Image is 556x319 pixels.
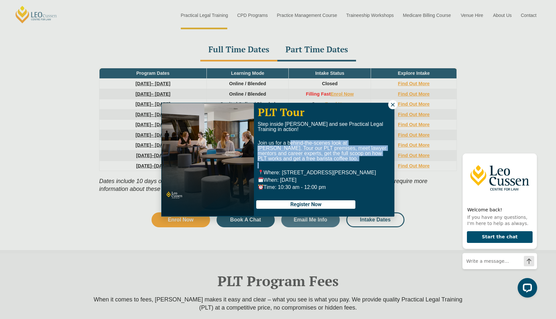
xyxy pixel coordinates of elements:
[258,121,383,132] span: Step inside [PERSON_NAME] and see Practical Legal Training in action!
[258,140,386,161] span: Join us for a behind-the-scenes look at [PERSON_NAME]. Tour our PLT premises, meet lawyer mentors...
[162,103,254,216] img: students at tables talking to each other
[258,170,263,175] img: 📍
[258,177,263,182] img: 🗓️
[457,141,540,303] iframe: LiveChat chat widget
[258,184,326,190] span: Time: 10:30 am - 12:00 pm
[258,184,263,190] img: ⏰
[256,200,355,209] button: Register Now
[258,170,376,175] span: Where: [STREET_ADDRESS][PERSON_NAME]
[388,100,397,109] button: Close
[258,105,304,119] span: PLT Tour
[258,177,296,183] span: When: [DATE]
